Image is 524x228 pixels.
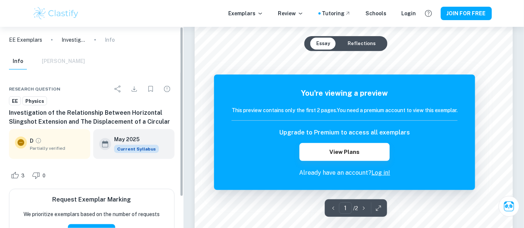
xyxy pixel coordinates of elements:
[22,96,47,106] a: Physics
[30,137,34,145] p: D
[9,108,175,126] h6: Investigation of the Relationship Between Horizontal Slingshot Extension and The Displacement of ...
[299,143,390,161] button: View Plans
[127,82,142,96] div: Download
[62,36,85,44] p: Investigation of the Relationship Between Horizontal Slingshot Extension and The Displacement of ...
[32,6,80,21] img: Clastify logo
[30,170,50,181] div: Dislike
[232,88,458,99] h5: You're viewing a preview
[232,168,458,177] p: Already have an account?
[114,145,159,153] div: This exemplar is based on the current syllabus. Feel free to refer to it for inspiration/ideas wh...
[143,82,158,96] div: Bookmark
[441,7,492,20] button: JOIN FOR FREE
[366,9,387,18] a: Schools
[354,204,358,212] p: / 2
[232,106,458,114] h6: This preview contains only the first 2 pages. You need a premium account to view this exemplar.
[402,9,416,18] a: Login
[322,9,351,18] a: Tutoring
[9,170,29,181] div: Like
[279,128,410,137] h6: Upgrade to Premium to access all exemplars
[105,36,115,44] p: Info
[114,135,153,143] h6: May 2025
[23,210,160,218] p: We prioritize exemplars based on the number of requests
[160,82,175,96] div: Report issue
[9,96,21,106] a: EE
[278,9,304,18] p: Review
[371,169,390,176] a: Log in!
[229,9,263,18] p: Exemplars
[35,137,42,144] a: Grade partially verified
[342,38,382,50] button: Reflections
[52,195,131,204] h6: Request Exemplar Marking
[23,98,47,105] span: Physics
[30,145,84,152] span: Partially verified
[110,82,125,96] div: Share
[9,86,60,92] span: Research question
[114,145,159,153] span: Current Syllabus
[499,196,520,217] button: Ask Clai
[310,38,336,50] button: Essay
[9,53,27,70] button: Info
[17,172,29,180] span: 3
[422,7,435,20] button: Help and Feedback
[9,98,21,105] span: EE
[9,36,42,44] a: EE Exemplars
[38,172,50,180] span: 0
